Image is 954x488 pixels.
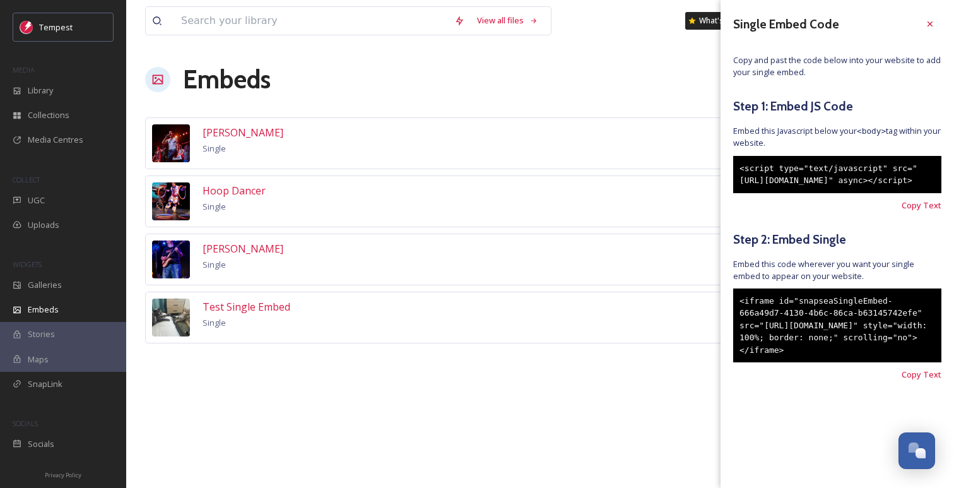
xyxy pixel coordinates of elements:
[28,438,54,450] span: Socials
[203,184,266,198] span: Hoop Dancer
[152,299,190,336] img: 8a4cb2ce-b9e4-4a5f-91d4-bce72301b67e.jpg
[175,7,448,35] input: Search your library
[733,125,941,149] span: Embed this Javascript below your tag within your website.
[733,289,941,363] div: <iframe id="snapseaSingleEmbed-666a49d7-4130-4b6c-86ca-b63145742efe" src="[URL][DOMAIN_NAME]" sty...
[733,258,941,282] span: Embed this code wherever you want your single embed to appear on your website.
[28,304,59,316] span: Embeds
[733,97,941,116] h5: Step 1: Embed JS Code
[857,126,886,136] span: <body>
[203,201,226,212] span: Single
[28,219,59,231] span: Uploads
[203,143,226,154] span: Single
[28,328,55,340] span: Stories
[39,21,73,33] span: Tempest
[152,241,190,278] img: bc2cd771-57cc-4c1a-a547-b76a1d06b7a6.jpg
[28,279,62,291] span: Galleries
[28,85,53,97] span: Library
[203,126,283,140] span: [PERSON_NAME]
[898,432,935,469] button: Open Chat
[183,61,271,98] a: Embeds
[13,175,40,184] span: COLLECT
[28,109,69,121] span: Collections
[733,230,941,249] h5: Step 2: Embed Single
[152,124,190,162] img: 7a5bf916-aab3-48ad-9974-14976c7dfd5c.jpg
[733,54,941,78] span: Copy and past the code below into your website to add your single embed.
[13,259,42,269] span: WIDGETS
[203,259,226,270] span: Single
[13,419,38,428] span: SOCIALS
[45,467,81,482] a: Privacy Policy
[28,134,83,146] span: Media Centres
[902,369,941,381] span: Copy Text
[20,21,33,33] img: tempest-red-icon-rounded.png
[203,300,290,314] span: Test Single Embed
[685,12,748,30] a: What's New
[28,354,49,366] span: Maps
[152,182,190,220] img: d866d62c-af30-487a-9549-5dd8fac78eba.jpg
[28,378,62,390] span: SnapLink
[203,242,283,256] span: [PERSON_NAME]
[733,15,839,33] h3: Single Embed Code
[13,65,35,74] span: MEDIA
[45,471,81,479] span: Privacy Policy
[28,194,45,206] span: UGC
[733,156,941,193] div: <script type="text/javascript" src="[URL][DOMAIN_NAME]" async></script>
[902,199,941,211] span: Copy Text
[203,317,226,328] span: Single
[471,8,545,33] a: View all files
